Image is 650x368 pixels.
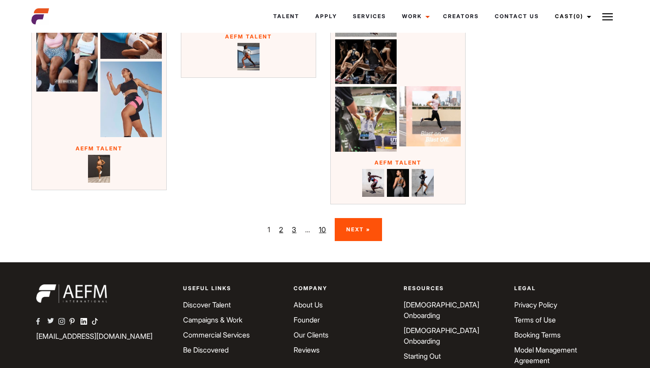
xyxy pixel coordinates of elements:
a: [DEMOGRAPHIC_DATA] Onboarding [404,300,479,320]
img: Melbournes latest black Sudanese female model [362,169,384,197]
a: Commercial Services [183,330,250,339]
a: Next » [335,218,382,241]
img: cropped-aefm-brand-fav-22-square.png [31,8,49,25]
p: AEFM Talent [36,145,162,153]
a: Privacy Policy [514,300,557,309]
a: Contact Us [487,4,547,28]
a: Booking Terms [514,330,561,339]
a: Reviews [294,345,320,354]
a: About Us [294,300,323,309]
a: Cast(0) [547,4,596,28]
a: AEFM Instagram [58,317,69,327]
p: Resources [404,284,503,292]
span: (0) [574,13,583,19]
img: zSCXZXV [387,169,409,197]
a: Apply [307,4,345,28]
a: Be Discovered [183,345,229,354]
a: AEFM TikTok [92,317,103,327]
img: 2 10 [88,155,110,183]
p: Useful Links [183,284,283,292]
a: Model Management Agreement [514,345,577,365]
a: Campaigns & Work [183,315,242,324]
p: AEFM Talent [335,159,461,167]
span: … [305,224,310,235]
p: Legal [514,284,614,292]
a: Starting Out [404,352,441,360]
img: Untitled 3 [237,43,260,71]
a: AEFM Facebook [36,317,47,327]
a: 3 [292,224,296,235]
a: [DEMOGRAPHIC_DATA] Onboarding [404,326,479,345]
a: 2 [279,224,283,235]
a: AEFM Linkedin [80,317,92,327]
img: Burger icon [602,11,613,22]
a: Work [394,4,435,28]
a: Discover Talent [183,300,231,309]
span: 1 [268,224,270,235]
a: 10 [319,224,326,235]
a: Terms of Use [514,315,556,324]
a: AEFM Twitter [47,317,58,327]
img: Untitled 1 5 [412,169,434,197]
p: AEFM Talent [186,33,311,41]
a: Our Clients [294,330,329,339]
a: AEFM Pinterest [69,317,80,327]
img: aefm-brand-22-white.png [36,284,107,303]
p: Company [294,284,393,292]
a: Founder [294,315,320,324]
a: Creators [435,4,487,28]
a: [EMAIL_ADDRESS][DOMAIN_NAME] [36,332,153,341]
a: Services [345,4,394,28]
a: Talent [265,4,307,28]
